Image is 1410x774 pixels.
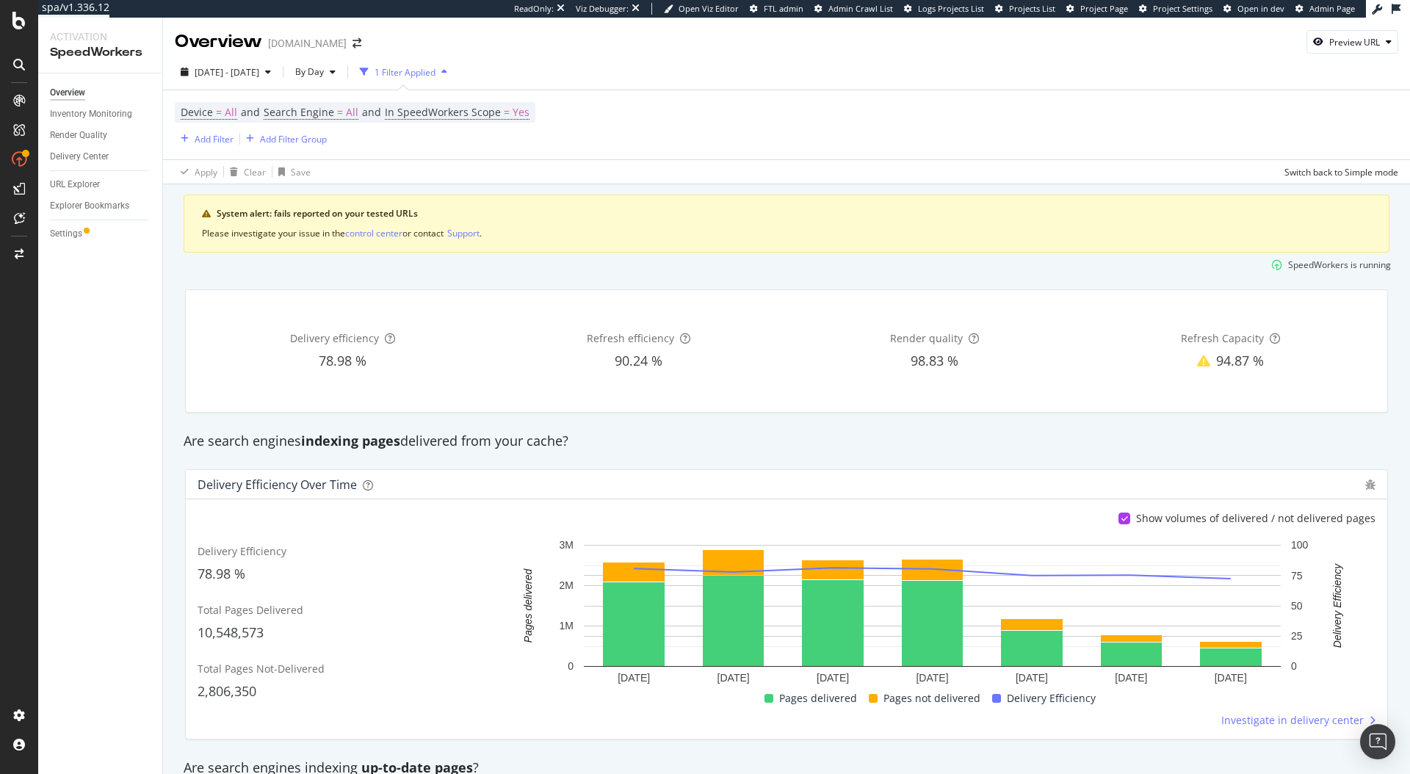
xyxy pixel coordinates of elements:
[1216,352,1264,369] span: 94.87 %
[560,580,574,592] text: 2M
[352,38,361,48] div: arrow-right-arrow-left
[375,66,435,79] div: 1 Filter Applied
[1360,724,1395,759] div: Open Intercom Messenger
[1080,3,1128,14] span: Project Page
[883,690,980,707] span: Pages not delivered
[175,29,262,54] div: Overview
[1329,36,1380,48] div: Preview URL
[224,160,266,184] button: Clear
[1215,673,1247,684] text: [DATE]
[514,3,554,15] div: ReadOnly:
[513,102,529,123] span: Yes
[50,198,129,214] div: Explorer Bookmarks
[1331,563,1343,648] text: Delivery Efficiency
[918,3,984,14] span: Logs Projects List
[264,105,334,119] span: Search Engine
[385,105,501,119] span: In SpeedWorkers Scope
[195,166,217,178] div: Apply
[587,331,674,345] span: Refresh efficiency
[198,623,264,641] span: 10,548,573
[814,3,893,15] a: Admin Crawl List
[175,130,234,148] button: Add Filter
[1181,331,1264,345] span: Refresh Capacity
[290,331,379,345] span: Delivery efficiency
[995,3,1055,15] a: Projects List
[291,166,311,178] div: Save
[198,565,245,582] span: 78.98 %
[354,60,453,84] button: 1 Filter Applied
[1221,713,1364,728] span: Investigate in delivery center
[50,198,152,214] a: Explorer Bookmarks
[244,166,266,178] div: Clear
[50,106,132,122] div: Inventory Monitoring
[272,160,311,184] button: Save
[198,477,357,492] div: Delivery Efficiency over time
[1153,3,1212,14] span: Project Settings
[50,177,152,192] a: URL Explorer
[1291,570,1303,582] text: 75
[576,3,629,15] div: Viz Debugger:
[260,133,327,145] div: Add Filter Group
[225,102,237,123] span: All
[1221,713,1375,728] a: Investigate in delivery center
[241,105,260,119] span: and
[319,352,366,369] span: 78.98 %
[911,352,958,369] span: 98.83 %
[560,540,574,551] text: 3M
[362,105,381,119] span: and
[50,29,151,44] div: Activation
[50,106,152,122] a: Inventory Monitoring
[50,177,100,192] div: URL Explorer
[560,621,574,632] text: 1M
[504,105,510,119] span: =
[779,690,857,707] span: Pages delivered
[1365,480,1375,490] div: bug
[890,331,963,345] span: Render quality
[301,432,400,449] strong: indexing pages
[195,133,234,145] div: Add Filter
[50,226,152,242] a: Settings
[50,149,152,164] a: Delivery Center
[1016,673,1048,684] text: [DATE]
[447,227,480,239] div: Support
[240,130,327,148] button: Add Filter Group
[1291,630,1303,642] text: 25
[50,128,107,143] div: Render Quality
[345,227,402,239] div: control center
[750,3,803,15] a: FTL admin
[904,3,984,15] a: Logs Projects List
[198,662,325,676] span: Total Pages Not-Delivered
[1291,600,1303,612] text: 50
[618,673,650,684] text: [DATE]
[50,85,85,101] div: Overview
[176,432,1397,451] div: Are search engines delivered from your cache?
[1288,258,1391,271] div: SpeedWorkers is running
[1136,511,1375,526] div: Show volumes of delivered / not delivered pages
[568,661,574,673] text: 0
[496,538,1367,690] svg: A chart.
[202,226,1371,240] div: Please investigate your issue in the or contact .
[216,105,222,119] span: =
[268,36,347,51] div: [DOMAIN_NAME]
[916,673,948,684] text: [DATE]
[175,160,217,184] button: Apply
[664,3,739,15] a: Open Viz Editor
[198,544,286,558] span: Delivery Efficiency
[345,226,402,240] button: control center
[1284,166,1398,178] div: Switch back to Simple mode
[50,44,151,61] div: SpeedWorkers
[1237,3,1284,14] span: Open in dev
[50,149,109,164] div: Delivery Center
[50,128,152,143] a: Render Quality
[195,66,259,79] span: [DATE] - [DATE]
[184,195,1389,253] div: warning banner
[1279,160,1398,184] button: Switch back to Simple mode
[1139,3,1212,15] a: Project Settings
[1291,540,1309,551] text: 100
[289,65,324,78] span: By Day
[1007,690,1096,707] span: Delivery Efficiency
[817,673,849,684] text: [DATE]
[50,85,152,101] a: Overview
[679,3,739,14] span: Open Viz Editor
[1291,661,1297,673] text: 0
